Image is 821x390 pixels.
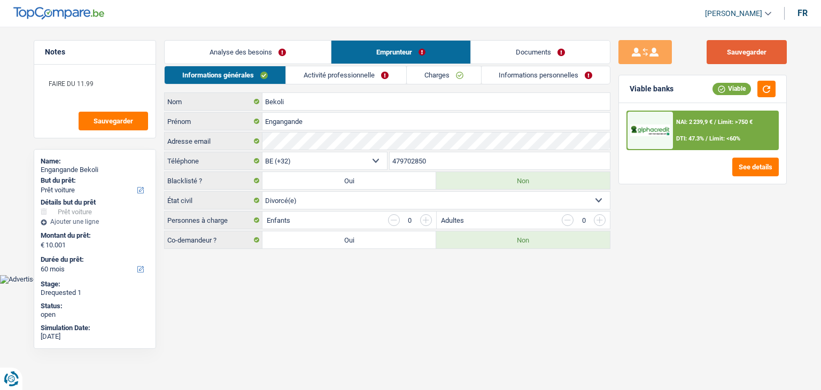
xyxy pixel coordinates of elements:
span: NAI: 2 239,9 € [676,119,712,126]
a: Emprunteur [331,41,470,64]
label: Blacklisté ? [165,172,262,189]
div: 0 [405,217,415,224]
a: Activité professionnelle [286,66,406,84]
div: Engangande Bekoli [41,166,149,174]
div: Simulation Date: [41,324,149,332]
label: Oui [262,231,436,248]
div: Détails but du prêt [41,198,149,207]
label: Non [436,231,610,248]
span: DTI: 47.3% [676,135,704,142]
div: open [41,310,149,319]
div: Drequested 1 [41,288,149,297]
button: Sauvegarder [707,40,787,64]
img: TopCompare Logo [13,7,104,20]
button: See details [732,158,779,176]
a: Informations personnelles [482,66,610,84]
label: Adresse email [165,132,262,150]
img: AlphaCredit [630,124,670,137]
h5: Notes [45,48,145,57]
a: Charges [407,66,481,84]
span: / [706,135,708,142]
label: Co-demandeur ? [165,231,262,248]
span: [PERSON_NAME] [705,9,762,18]
a: Documents [471,41,610,64]
label: Durée du prêt: [41,255,147,264]
label: État civil [165,192,262,209]
label: Nom [165,93,262,110]
label: Personnes à charge [165,212,262,229]
a: Informations générales [165,66,285,84]
div: Stage: [41,280,149,288]
input: 401020304 [390,152,610,169]
span: Limit: <60% [709,135,740,142]
label: Non [436,172,610,189]
span: Sauvegarder [94,118,133,124]
span: € [41,241,44,249]
div: Status: [41,302,149,310]
div: fr [797,8,808,18]
label: Prénom [165,113,262,130]
button: Sauvegarder [79,112,148,130]
label: Enfants [267,217,290,224]
div: [DATE] [41,332,149,341]
div: Ajouter une ligne [41,218,149,225]
label: Oui [262,172,436,189]
div: Name: [41,157,149,166]
a: [PERSON_NAME] [696,5,771,22]
label: Téléphone [165,152,262,169]
span: Limit: >750 € [718,119,753,126]
div: Viable [712,83,751,95]
label: Adultes [441,217,464,224]
label: But du prêt: [41,176,147,185]
a: Analyse des besoins [165,41,331,64]
div: 0 [579,217,588,224]
label: Montant du prêt: [41,231,147,240]
span: / [714,119,716,126]
div: Viable banks [630,84,673,93]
